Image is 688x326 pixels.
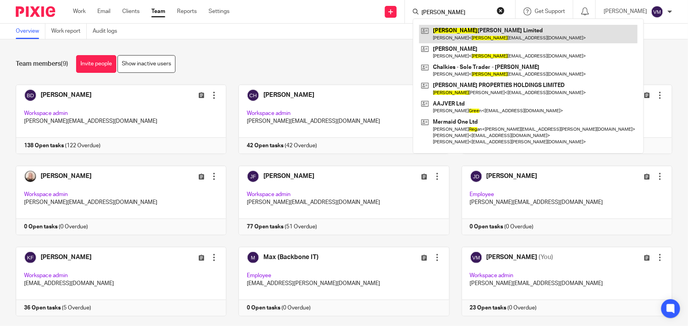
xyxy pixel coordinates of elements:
[97,7,110,15] a: Email
[421,9,492,17] input: Search
[16,6,55,17] img: Pixie
[16,60,68,68] h1: Team members
[209,7,229,15] a: Settings
[76,55,116,73] a: Invite people
[497,7,505,15] button: Clear
[604,7,647,15] p: [PERSON_NAME]
[16,24,45,39] a: Overview
[177,7,197,15] a: Reports
[117,55,175,73] a: Show inactive users
[535,9,565,14] span: Get Support
[151,7,165,15] a: Team
[93,24,123,39] a: Audit logs
[651,6,664,18] img: svg%3E
[51,24,87,39] a: Work report
[122,7,140,15] a: Clients
[61,61,68,67] span: (9)
[73,7,86,15] a: Work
